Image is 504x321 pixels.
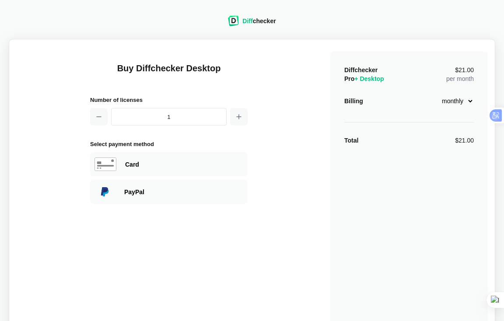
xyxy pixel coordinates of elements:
div: checker [242,17,276,25]
h2: Select payment method [90,140,248,149]
span: $21.00 [455,67,474,73]
span: Diffchecker [344,66,378,73]
span: Diff [242,17,252,24]
h2: Number of licenses [90,95,248,105]
a: Diffchecker logoDiffchecker [228,21,276,28]
span: + Desktop [354,75,384,82]
input: 1 [111,108,227,126]
div: Paying with Card [125,160,243,169]
div: $21.00 [455,136,474,145]
strong: Total [344,137,358,144]
div: Paying with Card [90,152,248,176]
img: Diffchecker logo [228,16,239,26]
div: per month [446,66,474,83]
span: Pro [344,75,384,82]
div: Billing [344,97,363,105]
div: Paying with PayPal [124,188,243,196]
h1: Buy Diffchecker Desktop [90,62,248,85]
div: Paying with PayPal [90,180,248,204]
